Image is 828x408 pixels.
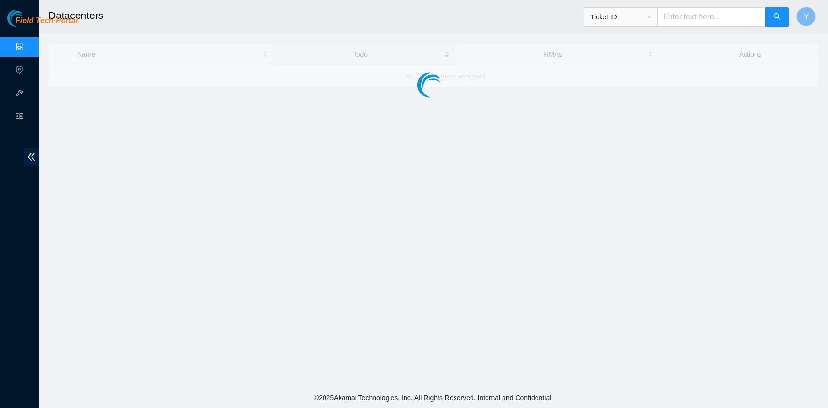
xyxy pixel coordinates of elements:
span: read [16,108,23,127]
span: Ticket ID [590,10,651,24]
input: Enter text here... [657,7,766,27]
span: double-left [24,148,39,166]
button: search [765,7,789,27]
a: Akamai TechnologiesField Tech Portal [7,17,78,30]
span: Field Tech Portal [16,16,78,26]
span: search [773,13,781,22]
footer: © 2025 Akamai Technologies, Inc. All Rights Reserved. Internal and Confidential. [39,388,828,408]
img: Akamai Technologies [7,10,49,27]
button: Y [796,7,816,26]
span: Y [804,11,809,23]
